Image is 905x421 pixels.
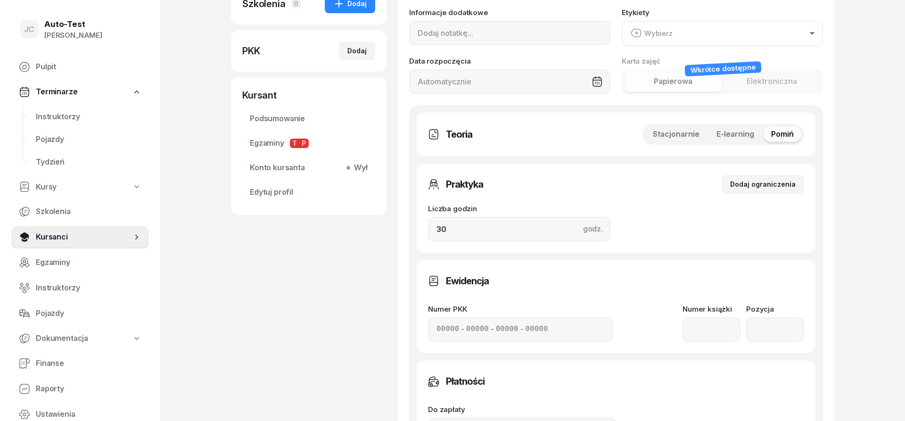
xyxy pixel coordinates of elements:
[250,162,368,174] span: Konto kursanta
[11,251,149,274] a: Egzaminy
[622,21,823,46] button: Wybierz
[11,56,149,78] a: Pulpit
[36,332,88,345] span: Dokumentacja
[36,307,141,320] span: Pojazdy
[350,162,368,174] span: Wył
[44,20,102,28] div: Auto-Test
[771,128,794,140] span: Pomiń
[446,374,485,389] h3: Płatności
[299,139,309,148] span: P
[290,139,299,148] span: T
[764,127,801,142] button: Pomiń
[36,231,132,243] span: Kursanci
[446,177,483,192] h3: Praktyka
[242,181,375,204] a: Edytuj profil
[36,86,77,98] span: Terminarze
[36,133,141,146] span: Pojazdy
[36,408,141,421] span: Ustawienia
[436,323,459,336] input: 00000
[722,175,804,194] button: Dodaj ograniczenia
[716,128,754,140] span: E-learning
[242,89,375,102] div: Kursant
[11,302,149,325] a: Pojazdy
[242,132,375,155] a: EgzaminyTP
[466,323,489,336] input: 00000
[36,61,141,73] span: Pulpit
[11,378,149,400] a: Raporty
[461,323,464,336] span: -
[11,81,149,103] a: Terminarze
[339,41,375,60] button: Dodaj
[250,186,368,198] span: Edytuj profil
[428,217,610,241] input: 0
[11,352,149,375] a: Finanse
[36,256,141,269] span: Egzaminy
[709,127,762,142] button: E-learning
[36,111,141,123] span: Instruktorzy
[28,106,149,128] a: Instruktorzy
[630,27,673,40] div: Wybierz
[36,282,141,294] span: Instruktorzy
[11,176,149,198] a: Kursy
[28,128,149,151] a: Pojazdy
[11,277,149,299] a: Instruktorzy
[250,113,368,125] span: Podsumowanie
[250,137,368,149] span: Egzaminy
[730,179,796,190] div: Dodaj ograniczenia
[24,25,35,33] span: JC
[44,29,102,41] div: [PERSON_NAME]
[11,200,149,223] a: Szkolenia
[28,151,149,173] a: Tydzień
[242,44,260,58] div: PKK
[11,328,149,349] a: Dokumentacja
[520,323,524,336] span: -
[496,323,518,336] input: 00000
[526,323,548,336] input: 00000
[684,61,761,76] div: Wkrótce dostępne
[36,206,141,218] span: Szkolenia
[645,127,707,142] button: Stacjonarnie
[242,157,375,179] a: Konto kursantaWył
[36,181,57,193] span: Kursy
[36,383,141,395] span: Raporty
[242,107,375,130] a: Podsumowanie
[446,127,472,142] h3: Teoria
[409,21,610,45] input: Dodaj notatkę...
[11,226,149,248] a: Kursanci
[653,128,699,140] span: Stacjonarnie
[491,323,494,336] span: -
[446,273,489,289] h3: Ewidencja
[36,156,141,168] span: Tydzień
[347,45,367,57] div: Dodaj
[36,357,141,370] span: Finanse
